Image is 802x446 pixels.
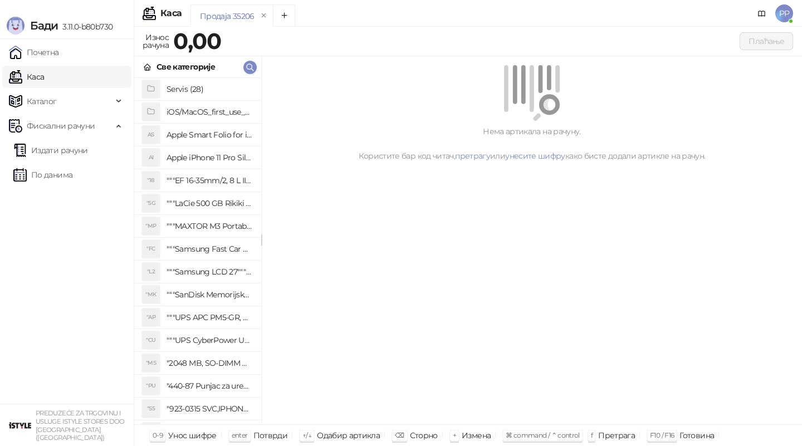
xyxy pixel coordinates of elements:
[167,308,252,326] h4: """UPS APC PM5-GR, Essential Surge Arrest,5 utic_nica"""
[142,126,160,144] div: AS
[200,10,255,22] div: Продаја 35206
[591,431,593,439] span: f
[142,331,160,349] div: "CU
[142,240,160,258] div: "FC
[273,4,295,27] button: Add tab
[753,4,771,22] a: Документација
[462,428,491,443] div: Измена
[167,149,252,166] h4: Apple iPhone 11 Pro Silicone Case - Black
[27,90,57,112] span: Каталог
[168,428,217,443] div: Унос шифре
[775,4,793,22] span: PP
[173,27,221,55] strong: 0,00
[134,78,261,424] div: grid
[740,32,793,50] button: Плаћање
[453,431,456,439] span: +
[142,377,160,395] div: "PU
[679,428,714,443] div: Готовина
[167,217,252,235] h4: """MAXTOR M3 Portable 2TB 2.5"""" crni eksterni hard disk HX-M201TCB/GM"""
[650,431,674,439] span: F10 / F16
[36,409,125,442] small: PREDUZEĆE ZA TRGOVINU I USLUGE ISTYLE STORES DOO [GEOGRAPHIC_DATA] ([GEOGRAPHIC_DATA])
[142,423,160,440] div: "SD
[167,400,252,418] h4: "923-0315 SVC,IPHONE 5/5S BATTERY REMOVAL TRAY Držač za iPhone sa kojim se otvara display
[140,30,171,52] div: Износ рачуна
[167,423,252,440] h4: "923-0448 SVC,IPHONE,TOURQUE DRIVER KIT .65KGF- CM Šrafciger "
[505,151,565,161] a: унесите шифру
[9,66,44,88] a: Каса
[142,149,160,166] div: AI
[253,428,288,443] div: Потврди
[167,263,252,281] h4: """Samsung LCD 27"""" C27F390FHUXEN"""
[167,194,252,212] h4: """LaCie 500 GB Rikiki USB 3.0 / Ultra Compact & Resistant aluminum / USB 3.0 / 2.5"""""""
[598,428,635,443] div: Претрага
[167,171,252,189] h4: """EF 16-35mm/2, 8 L III USM"""
[160,9,182,18] div: Каса
[30,19,58,32] span: Бади
[410,428,438,443] div: Сторно
[167,126,252,144] h4: Apple Smart Folio for iPad mini (A17 Pro) - Sage
[142,263,160,281] div: "L2
[167,377,252,395] h4: "440-87 Punjac za uredjaje sa micro USB portom 4/1, Stand."
[167,354,252,372] h4: "2048 MB, SO-DIMM DDRII, 667 MHz, Napajanje 1,8 0,1 V, Latencija CL5"
[167,103,252,121] h4: iOS/MacOS_first_use_assistance (4)
[142,354,160,372] div: "MS
[167,80,252,98] h4: Servis (28)
[27,115,95,137] span: Фискални рачуни
[9,414,31,437] img: 64x64-companyLogo-77b92cf4-9946-4f36-9751-bf7bb5fd2c7d.png
[167,331,252,349] h4: """UPS CyberPower UT650EG, 650VA/360W , line-int., s_uko, desktop"""
[317,428,380,443] div: Одабир артикла
[506,431,580,439] span: ⌘ command / ⌃ control
[157,61,215,73] div: Све категорије
[153,431,163,439] span: 0-9
[302,431,311,439] span: ↑/↓
[13,164,72,186] a: По данима
[142,308,160,326] div: "AP
[142,194,160,212] div: "5G
[142,286,160,303] div: "MK
[142,171,160,189] div: "18
[9,41,59,63] a: Почетна
[167,286,252,303] h4: """SanDisk Memorijska kartica 256GB microSDXC sa SD adapterom SDSQXA1-256G-GN6MA - Extreme PLUS, ...
[395,431,404,439] span: ⌫
[142,400,160,418] div: "S5
[257,11,271,21] button: remove
[142,217,160,235] div: "MP
[455,151,490,161] a: претрагу
[232,431,248,439] span: enter
[167,240,252,258] h4: """Samsung Fast Car Charge Adapter, brzi auto punja_, boja crna"""
[58,22,113,32] span: 3.11.0-b80b730
[13,139,88,161] a: Издати рачуни
[7,17,25,35] img: Logo
[275,125,789,162] div: Нема артикала на рачуну. Користите бар код читач, или како бисте додали артикле на рачун.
